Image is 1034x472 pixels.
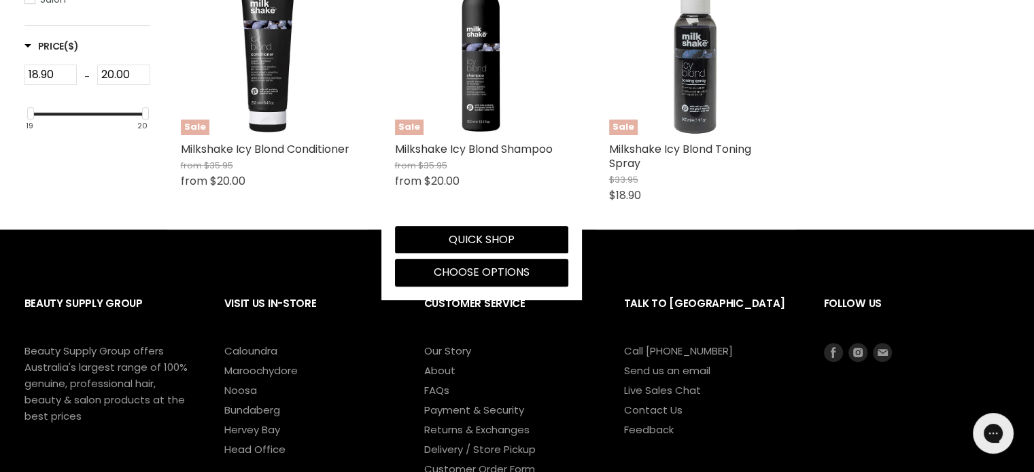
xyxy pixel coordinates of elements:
[24,39,79,53] span: Price
[395,159,416,172] span: from
[966,408,1020,458] iframe: Gorgias live chat messenger
[609,187,641,203] span: $18.90
[609,141,751,171] a: Milkshake Icy Blond Toning Spray
[24,65,77,85] input: Min Price
[609,173,638,186] span: $33.95
[424,287,597,343] h2: Customer Service
[624,403,683,417] a: Contact Us
[24,39,79,53] h3: Price($)
[181,173,207,189] span: from
[824,287,1010,343] h2: Follow us
[224,403,280,417] a: Bundaberg
[224,363,298,378] a: Maroochydore
[418,159,447,172] span: $35.95
[64,39,78,53] span: ($)
[424,344,471,358] a: Our Story
[609,120,638,135] span: Sale
[424,422,530,437] a: Returns & Exchanges
[424,383,449,397] a: FAQs
[395,226,568,253] button: Quick shop
[624,383,701,397] a: Live Sales Chat
[424,173,460,189] span: $20.00
[624,363,710,378] a: Send us an email
[624,422,674,437] a: Feedback
[395,120,424,135] span: Sale
[24,343,188,424] p: Beauty Supply Group offers Australia's largest range of 100% genuine, professional hair, beauty &...
[224,383,257,397] a: Noosa
[395,173,421,189] span: from
[181,141,349,157] a: Milkshake Icy Blond Conditioner
[224,442,286,456] a: Head Office
[424,442,536,456] a: Delivery / Store Pickup
[434,264,530,280] span: Choose options
[77,65,97,89] div: -
[224,422,280,437] a: Hervey Bay
[424,403,524,417] a: Payment & Security
[24,287,197,343] h2: Beauty Supply Group
[181,120,209,135] span: Sale
[181,159,202,172] span: from
[137,122,148,130] div: 20
[26,122,33,130] div: 19
[624,287,797,343] h2: Talk to [GEOGRAPHIC_DATA]
[624,344,733,358] a: Call [PHONE_NUMBER]
[210,173,245,189] span: $20.00
[395,259,568,286] button: Choose options
[224,287,397,343] h2: Visit Us In-Store
[204,159,233,172] span: $35.95
[395,141,553,157] a: Milkshake Icy Blond Shampoo
[224,344,277,358] a: Caloundra
[97,65,150,85] input: Max Price
[424,363,455,378] a: About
